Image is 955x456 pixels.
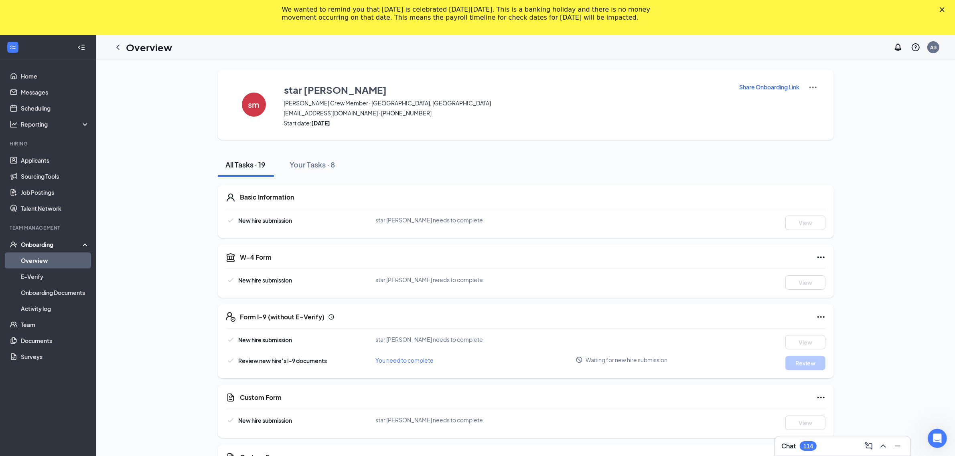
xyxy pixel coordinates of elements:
[808,83,818,92] img: More Actions
[77,43,85,51] svg: Collapse
[893,42,903,52] svg: Notifications
[21,333,89,349] a: Documents
[240,313,325,321] h5: Form I-9 (without E-Verify)
[21,252,89,268] a: Overview
[21,184,89,200] a: Job Postings
[9,43,17,51] svg: WorkstreamLogo
[239,357,327,364] span: Review new hire’s I-9 documents
[21,200,89,216] a: Talent Network
[911,42,921,52] svg: QuestionInfo
[10,224,88,231] div: Team Management
[785,416,825,430] button: View
[248,102,260,107] h4: sm
[816,252,826,262] svg: Ellipses
[803,443,813,450] div: 114
[877,440,890,452] button: ChevronUp
[21,301,89,317] a: Activity log
[785,356,825,370] button: Review
[21,100,89,116] a: Scheduling
[576,356,583,363] svg: Blocked
[928,429,947,448] iframe: Intercom live chat
[816,312,826,322] svg: Ellipses
[226,335,235,345] svg: Checkmark
[21,84,89,100] a: Messages
[785,216,825,230] button: View
[226,252,235,262] svg: TaxGovernmentIcon
[10,140,88,147] div: Hiring
[113,42,123,52] svg: ChevronLeft
[21,268,89,284] a: E-Verify
[290,159,335,169] div: Your Tasks · 8
[240,393,282,402] h5: Custom Form
[284,83,729,97] button: star [PERSON_NAME]
[226,216,235,225] svg: Checkmark
[226,193,235,202] svg: User
[240,193,294,202] h5: Basic Information
[21,152,89,168] a: Applicants
[930,44,937,51] div: AB
[226,416,235,425] svg: Checkmark
[21,284,89,301] a: Onboarding Documents
[878,441,888,451] svg: ChevronUp
[891,440,904,452] button: Minimize
[376,276,483,283] span: star [PERSON_NAME] needs to complete
[226,393,235,402] svg: CustomFormIcon
[226,356,235,365] svg: Checkmark
[785,335,825,349] button: View
[740,83,800,91] p: Share Onboarding Link
[239,217,292,224] span: New hire submission
[10,240,18,248] svg: UserCheck
[893,441,902,451] svg: Minimize
[376,357,434,364] span: You need to complete
[328,314,335,320] svg: Info
[226,275,235,285] svg: Checkmark
[10,120,18,128] svg: Analysis
[816,393,826,402] svg: Ellipses
[785,275,825,290] button: View
[21,240,83,248] div: Onboarding
[234,83,274,127] button: sm
[284,119,729,127] span: Start date:
[226,312,235,322] svg: FormI9EVerifyIcon
[21,349,89,365] a: Surveys
[21,120,90,128] div: Reporting
[239,276,292,284] span: New hire submission
[126,40,172,54] h1: Overview
[240,253,272,262] h5: W-4 Form
[864,441,874,451] svg: ComposeMessage
[239,336,292,343] span: New hire submission
[376,416,483,424] span: star [PERSON_NAME] needs to complete
[284,99,729,107] span: [PERSON_NAME] Crew Member · [GEOGRAPHIC_DATA], [GEOGRAPHIC_DATA]
[21,68,89,84] a: Home
[239,417,292,424] span: New hire submission
[21,317,89,333] a: Team
[312,119,330,127] strong: [DATE]
[226,159,266,169] div: All Tasks · 19
[862,440,875,452] button: ComposeMessage
[940,7,948,12] div: Close
[376,216,483,224] span: star [PERSON_NAME] needs to complete
[781,442,796,450] h3: Chat
[284,109,729,117] span: [EMAIL_ADDRESS][DOMAIN_NAME] · [PHONE_NUMBER]
[284,83,387,97] h3: star [PERSON_NAME]
[739,83,800,91] button: Share Onboarding Link
[282,6,661,22] div: We wanted to remind you that [DATE] is celebrated [DATE][DATE]. This is a banking holiday and the...
[376,336,483,343] span: star [PERSON_NAME] needs to complete
[586,356,667,364] span: Waiting for new hire submission
[21,168,89,184] a: Sourcing Tools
